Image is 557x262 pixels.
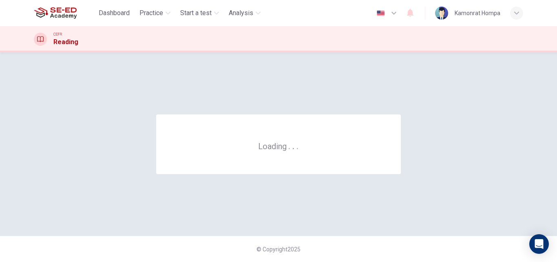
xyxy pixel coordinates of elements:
h6: . [296,139,299,152]
span: CEFR [53,31,62,37]
span: © Copyright 2025 [256,246,301,253]
span: Practice [139,8,163,18]
a: SE-ED Academy logo [34,5,95,21]
div: Kamonrat Hompa [455,8,500,18]
img: Profile picture [435,7,448,20]
button: Start a test [177,6,222,20]
h6: Loading [258,141,299,151]
button: Practice [136,6,174,20]
h6: . [288,139,291,152]
span: Analysis [229,8,253,18]
span: Start a test [180,8,212,18]
h1: Reading [53,37,78,47]
img: SE-ED Academy logo [34,5,77,21]
h6: . [292,139,295,152]
span: Dashboard [99,8,130,18]
button: Analysis [225,6,264,20]
button: Dashboard [95,6,133,20]
div: Open Intercom Messenger [529,234,549,254]
img: en [376,10,386,16]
